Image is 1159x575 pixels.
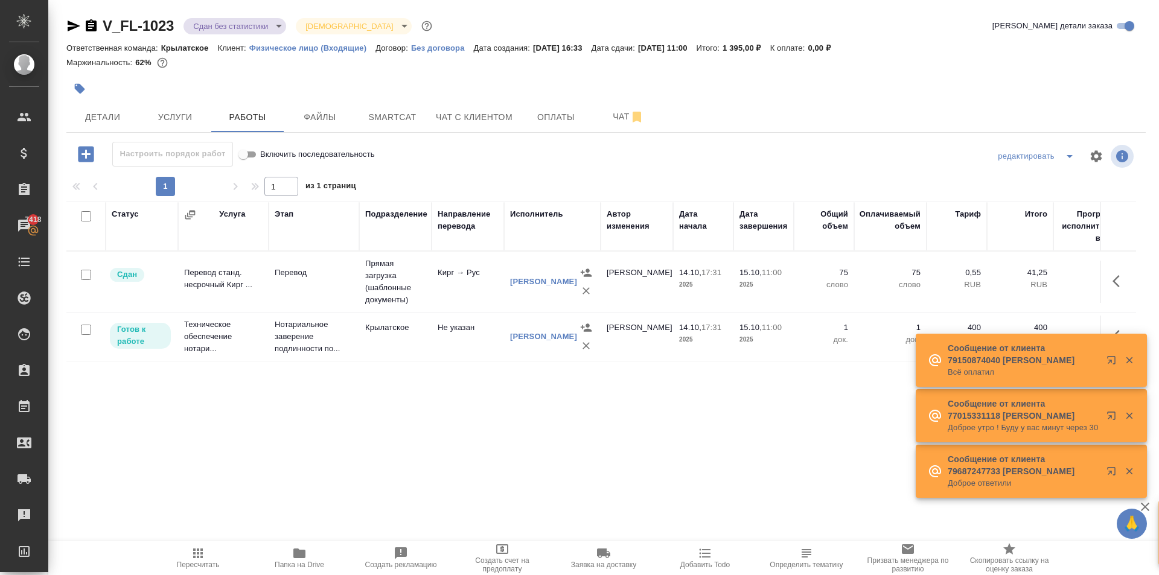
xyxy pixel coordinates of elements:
p: 15.10, [739,323,762,332]
p: Сообщение от клиента 79150874040 [PERSON_NAME] [948,342,1099,366]
a: Физическое лицо (Входящие) [249,42,376,52]
button: Открыть в новой вкладке [1099,459,1128,488]
p: Дата сдачи: [592,43,638,52]
button: Здесь прячутся важные кнопки [1105,322,1134,351]
div: Исполнитель [510,208,563,220]
td: Кирг → Рус [432,261,504,303]
span: из 1 страниц [305,179,356,196]
button: Назначить [577,319,595,337]
button: Открыть в новой вкладке [1099,348,1128,377]
td: [PERSON_NAME] [601,316,673,358]
div: Сдан без статистики [184,18,286,34]
p: 17:31 [701,268,721,277]
p: Нотариальное заверение подлинности по... [275,319,353,355]
p: 2025 [679,279,727,291]
td: Перевод станд. несрочный Кирг ... [178,261,269,303]
a: 7418 [3,211,45,241]
p: Договор: [375,43,411,52]
button: Открыть в новой вкладке [1099,404,1128,433]
button: Доп статусы указывают на важность/срочность заказа [419,18,435,34]
button: Сгруппировать [184,209,196,221]
p: 11:00 [762,323,782,332]
span: Чат [599,109,657,124]
button: Здесь прячутся важные кнопки [1105,267,1134,296]
td: [PERSON_NAME] [601,261,673,303]
button: Удалить [577,282,595,300]
a: Без договора [411,42,474,52]
p: 2025 [739,334,788,346]
p: 0,00 ₽ [808,43,840,52]
span: Оплаты [527,110,585,125]
p: 1 [800,322,848,334]
div: Итого [1025,208,1047,220]
button: Назначить [577,264,595,282]
p: Перевод [275,267,353,279]
button: Добавить работу [69,142,103,167]
p: К оплате: [770,43,808,52]
p: 75 [860,267,921,279]
div: Автор изменения [607,208,667,232]
span: Работы [219,110,276,125]
div: Направление перевода [438,208,498,232]
div: Этап [275,208,293,220]
p: 0,55 [933,267,981,279]
button: 441.25 RUB; [155,55,170,71]
p: Ответственная команда: [66,43,161,52]
div: Подразделение [365,208,427,220]
span: Чат с клиентом [436,110,512,125]
div: Исполнитель может приступить к работе [109,322,172,350]
p: Сообщение от клиента 77015331118 [PERSON_NAME] [948,398,1099,422]
p: [DATE] 11:00 [638,43,697,52]
p: Сообщение от клиента 79687247733 [PERSON_NAME] [948,453,1099,477]
span: Smartcat [363,110,421,125]
button: Закрыть [1117,355,1141,366]
p: 11:00 [762,268,782,277]
p: 75 [800,267,848,279]
td: Не указан [432,316,504,358]
div: split button [995,147,1082,166]
button: Добавить тэг [66,75,93,102]
p: 400 [933,322,981,334]
button: Удалить [577,337,595,355]
div: Менеджер проверил работу исполнителя, передает ее на следующий этап [109,267,172,283]
p: Клиент: [217,43,249,52]
p: 14.10, [679,268,701,277]
div: Дата завершения [739,208,788,232]
p: слово [800,279,848,291]
p: Дата создания: [474,43,533,52]
p: док. [860,334,921,346]
span: [PERSON_NAME] детали заказа [992,20,1113,32]
div: Статус [112,208,139,220]
div: Оплачиваемый объем [860,208,921,232]
p: Крылатское [161,43,218,52]
p: Всё оплатил [948,366,1099,378]
div: Дата начала [679,208,727,232]
p: 400 [993,322,1047,334]
button: Сдан без статистики [190,21,272,31]
p: док. [800,334,848,346]
p: 41,25 [993,267,1047,279]
span: Детали [74,110,132,125]
p: 14.10, [679,323,701,332]
span: Файлы [291,110,349,125]
p: Физическое лицо (Входящие) [249,43,376,52]
a: [PERSON_NAME] [510,332,577,341]
span: Посмотреть информацию [1111,145,1136,168]
div: Тариф [955,208,981,220]
div: Прогресс исполнителя в SC [1059,208,1114,244]
svg: Отписаться [630,110,644,124]
td: Техническое обеспечение нотари... [178,313,269,361]
span: 7418 [18,214,48,226]
button: Закрыть [1117,410,1141,421]
div: Общий объем [800,208,848,232]
p: Итого: [697,43,723,52]
span: Включить последовательность [260,148,375,160]
a: V_FL-1023 [103,17,174,34]
button: [DEMOGRAPHIC_DATA] [302,21,397,31]
td: Крылатское [359,316,432,358]
div: Сдан без статистики [296,18,411,34]
p: [DATE] 16:33 [533,43,592,52]
p: 1 395,00 ₽ [723,43,770,52]
p: Сдан [117,268,137,281]
button: Скопировать ссылку [84,19,98,33]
